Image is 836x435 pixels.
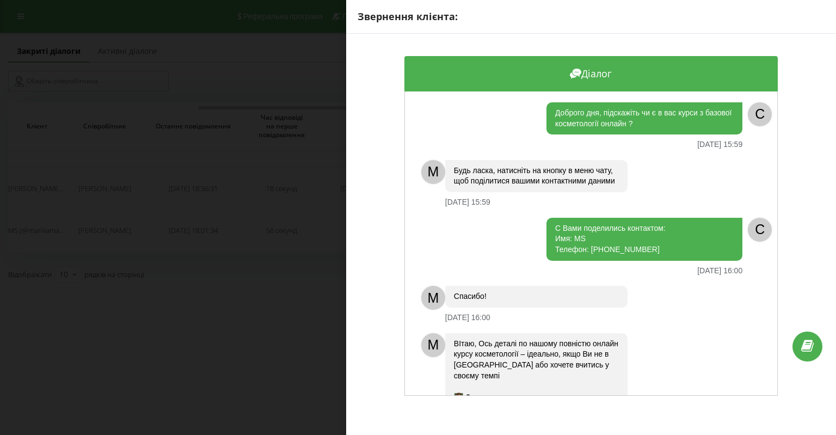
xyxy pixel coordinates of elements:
[546,218,742,261] div: С Вами поделились контактом: Имя: MS Телефон: [PHONE_NUMBER]
[445,160,628,192] div: Будь ласка, натисніть на кнопку в меню чату, щоб поділитися вашими контактними даними
[404,56,778,91] div: Діалог
[748,102,772,126] div: C
[697,140,742,149] div: [DATE] 15:59
[421,160,445,184] div: M
[445,198,490,207] div: [DATE] 15:59
[421,286,445,310] div: M
[358,10,825,24] div: Звернення клієнта:
[697,266,742,275] div: [DATE] 16:00
[445,286,628,308] div: Спасибо!
[546,102,742,134] div: Доброго дня, підскажіть чи є в вас курси з базової косметології онлайн ?
[445,313,490,322] div: [DATE] 16:00
[421,333,445,357] div: M
[748,218,772,242] div: C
